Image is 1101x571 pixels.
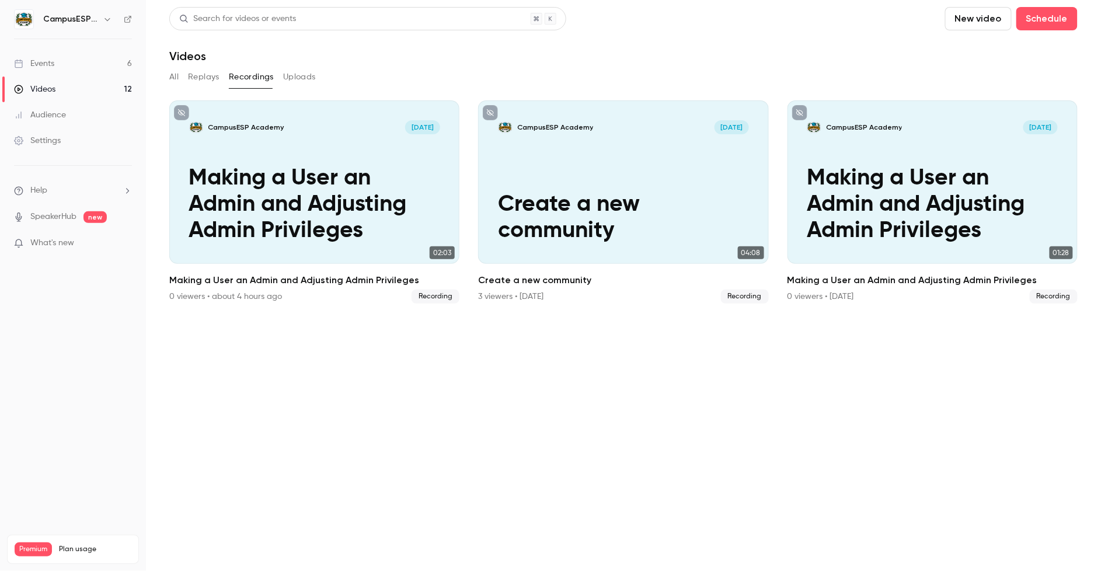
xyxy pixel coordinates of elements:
[945,7,1012,30] button: New video
[478,100,768,304] a: Create a new communityCampusESP Academy[DATE]Create a new community04:08Create a new community3 v...
[43,13,98,25] h6: CampusESP Academy
[15,542,52,556] span: Premium
[1023,120,1058,135] span: [DATE]
[169,68,179,86] button: All
[715,120,750,135] span: [DATE]
[30,237,74,249] span: What's new
[517,122,593,132] p: CampusESP Academy
[498,120,513,135] img: Create a new community
[1030,290,1078,304] span: Recording
[721,290,769,304] span: Recording
[788,273,1078,287] h2: Making a User an Admin and Adjusting Admin Privileges
[169,7,1078,564] section: Videos
[826,122,902,132] p: CampusESP Academy
[15,10,33,29] img: CampusESP Academy
[283,68,316,86] button: Uploads
[30,211,76,223] a: SpeakerHub
[14,83,55,95] div: Videos
[169,291,282,302] div: 0 viewers • about 4 hours ago
[169,49,206,63] h1: Videos
[208,122,284,132] p: CampusESP Academy
[189,120,204,135] img: Making a User an Admin and Adjusting Admin Privileges
[1050,246,1073,259] span: 01:28
[788,291,854,302] div: 0 viewers • [DATE]
[169,100,1078,304] ul: Videos
[792,105,807,120] button: unpublished
[14,109,66,121] div: Audience
[483,105,498,120] button: unpublished
[412,290,459,304] span: Recording
[807,120,821,135] img: Making a User an Admin and Adjusting Admin Privileges
[478,273,768,287] h2: Create a new community
[14,58,54,69] div: Events
[118,238,132,249] iframe: Noticeable Trigger
[14,135,61,147] div: Settings
[59,545,131,554] span: Plan usage
[1016,7,1078,30] button: Schedule
[169,100,459,304] li: Making a User an Admin and Adjusting Admin Privileges
[788,100,1078,304] li: Making a User an Admin and Adjusting Admin Privileges
[807,165,1058,244] p: Making a User an Admin and Adjusting Admin Privileges
[229,68,274,86] button: Recordings
[478,100,768,304] li: Create a new community
[405,120,440,135] span: [DATE]
[430,246,455,259] span: 02:03
[83,211,107,223] span: new
[174,105,189,120] button: unpublished
[30,184,47,197] span: Help
[179,13,296,25] div: Search for videos or events
[169,273,459,287] h2: Making a User an Admin and Adjusting Admin Privileges
[189,165,440,244] p: Making a User an Admin and Adjusting Admin Privileges
[738,246,764,259] span: 04:08
[498,192,749,244] p: Create a new community
[478,291,543,302] div: 3 viewers • [DATE]
[14,184,132,197] li: help-dropdown-opener
[169,100,459,304] a: Making a User an Admin and Adjusting Admin PrivilegesCampusESP Academy[DATE]Making a User an Admi...
[188,68,219,86] button: Replays
[788,100,1078,304] a: Making a User an Admin and Adjusting Admin PrivilegesCampusESP Academy[DATE]Making a User an Admi...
